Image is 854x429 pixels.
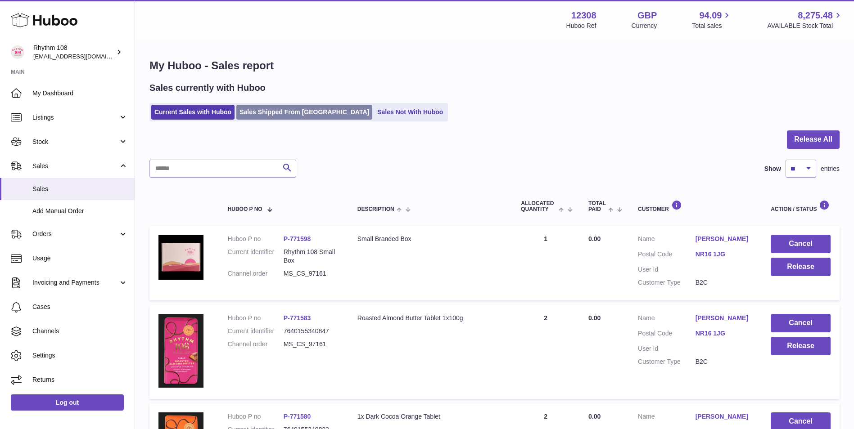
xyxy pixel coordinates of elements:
[638,265,696,274] dt: User Id
[32,138,118,146] span: Stock
[32,303,128,311] span: Cases
[151,105,235,120] a: Current Sales with Huboo
[588,235,601,242] span: 0.00
[374,105,446,120] a: Sales Not With Huboo
[228,248,284,265] dt: Current identifier
[32,278,118,287] span: Invoicing and Payments
[696,412,753,421] a: [PERSON_NAME]
[357,206,394,212] span: Description
[284,248,339,265] dd: Rhythm 108 Small Box
[638,344,696,353] dt: User Id
[228,340,284,349] dt: Channel order
[588,314,601,322] span: 0.00
[696,250,753,259] a: NR16 1JG
[32,185,128,193] span: Sales
[767,22,843,30] span: AVAILABLE Stock Total
[638,357,696,366] dt: Customer Type
[771,235,831,253] button: Cancel
[357,314,503,322] div: Roasted Almond Butter Tablet 1x100g
[228,206,262,212] span: Huboo P no
[284,235,311,242] a: P-771598
[699,9,722,22] span: 94.09
[638,250,696,261] dt: Postal Code
[32,113,118,122] span: Listings
[284,269,339,278] dd: MS_CS_97161
[228,327,284,335] dt: Current identifier
[638,412,696,423] dt: Name
[696,278,753,287] dd: B2C
[771,258,831,276] button: Release
[692,22,732,30] span: Total sales
[696,329,753,338] a: NR16 1JG
[357,235,503,243] div: Small Branded Box
[228,314,284,322] dt: Huboo P no
[33,53,132,60] span: [EMAIL_ADDRESS][DOMAIN_NAME]
[764,165,781,173] label: Show
[32,375,128,384] span: Returns
[32,254,128,263] span: Usage
[11,394,124,411] a: Log out
[632,22,657,30] div: Currency
[771,337,831,355] button: Release
[798,9,833,22] span: 8,275.48
[696,357,753,366] dd: B2C
[158,314,203,388] img: 123081684745900.jpg
[638,278,696,287] dt: Customer Type
[771,314,831,332] button: Cancel
[32,162,118,170] span: Sales
[787,130,840,149] button: Release All
[32,207,128,215] span: Add Manual Order
[32,351,128,360] span: Settings
[521,201,556,212] span: ALLOCATED Quantity
[228,269,284,278] dt: Channel order
[588,201,606,212] span: Total paid
[767,9,843,30] a: 8,275.48 AVAILABLE Stock Total
[149,58,840,73] h1: My Huboo - Sales report
[638,314,696,325] dt: Name
[638,200,753,212] div: Customer
[696,314,753,322] a: [PERSON_NAME]
[236,105,372,120] a: Sales Shipped From [GEOGRAPHIC_DATA]
[638,329,696,340] dt: Postal Code
[284,413,311,420] a: P-771580
[588,413,601,420] span: 0.00
[284,340,339,349] dd: MS_CS_97161
[512,305,579,399] td: 2
[32,89,128,98] span: My Dashboard
[571,9,596,22] strong: 12308
[512,226,579,300] td: 1
[637,9,657,22] strong: GBP
[32,327,128,335] span: Channels
[228,235,284,243] dt: Huboo P no
[284,327,339,335] dd: 7640155340847
[692,9,732,30] a: 94.09 Total sales
[357,412,503,421] div: 1x Dark Cocoa Orange Tablet
[638,235,696,246] dt: Name
[771,200,831,212] div: Action / Status
[566,22,596,30] div: Huboo Ref
[33,44,114,61] div: Rhythm 108
[158,235,203,280] img: 123081684747209.jpg
[228,412,284,421] dt: Huboo P no
[149,82,266,94] h2: Sales currently with Huboo
[11,45,24,59] img: internalAdmin-12308@internal.huboo.com
[284,314,311,322] a: P-771583
[821,165,840,173] span: entries
[32,230,118,238] span: Orders
[696,235,753,243] a: [PERSON_NAME]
